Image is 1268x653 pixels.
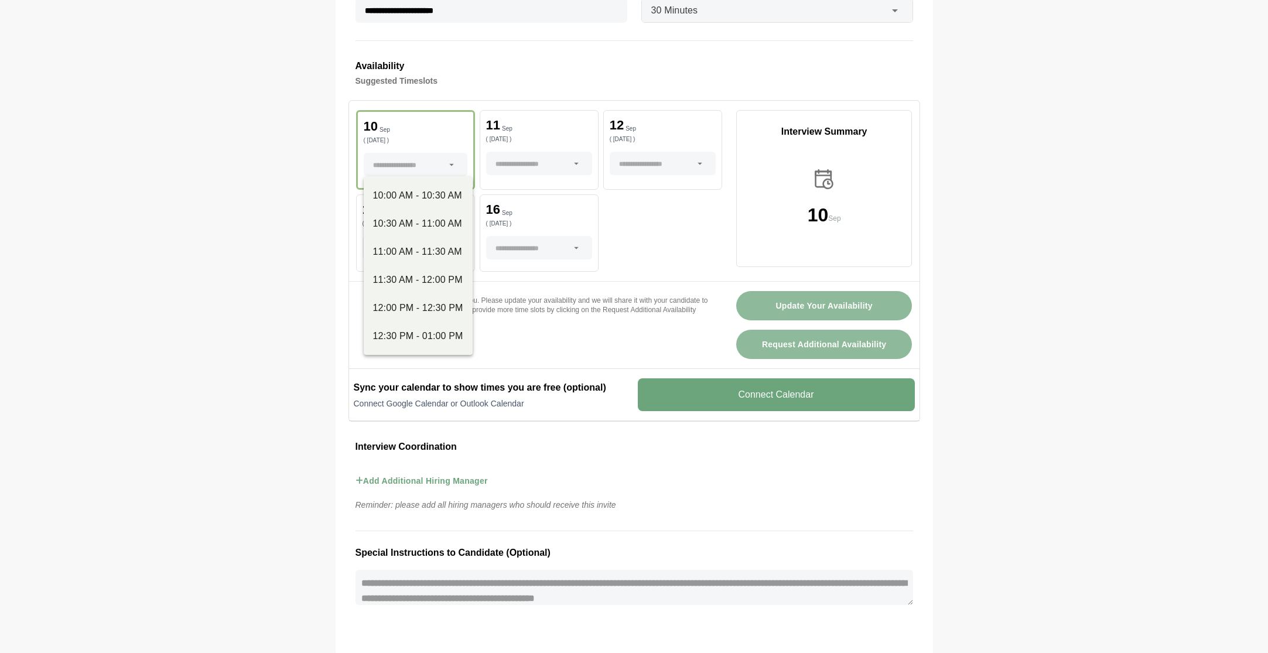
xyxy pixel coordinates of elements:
[356,439,913,454] h3: Interview Coordination
[610,119,624,132] p: 12
[502,210,512,216] p: Sep
[638,378,915,411] v-button: Connect Calendar
[828,213,840,224] p: Sep
[354,381,631,395] h2: Sync your calendar to show times you are free (optional)
[808,206,829,224] p: 10
[348,498,920,512] p: Reminder: please add all hiring managers who should receive this invite
[651,3,698,18] span: 30 Minutes
[354,398,631,409] p: Connect Google Calendar or Outlook Calendar
[380,127,390,133] p: Sep
[356,545,913,560] h3: Special Instructions to Candidate (Optional)
[364,120,378,133] p: 10
[610,136,716,142] p: ( [DATE] )
[736,330,912,359] button: Request Additional Availability
[363,203,377,216] p: 15
[737,125,912,139] p: Interview Summary
[502,126,512,132] p: Sep
[486,221,592,227] p: ( [DATE] )
[364,138,467,143] p: ( [DATE] )
[356,74,913,88] h4: Suggested Timeslots
[356,464,488,498] button: Add Additional Hiring Manager
[370,296,708,324] p: If none of these times work for you. Please update your availability and we will share it with yo...
[626,126,636,132] p: Sep
[486,136,592,142] p: ( [DATE] )
[486,203,500,216] p: 16
[356,59,913,74] h3: Availability
[363,221,469,227] p: ( [DATE] )
[378,210,389,216] p: Sep
[486,119,500,132] p: 11
[736,291,912,320] button: Update Your Availability
[812,167,836,192] img: calender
